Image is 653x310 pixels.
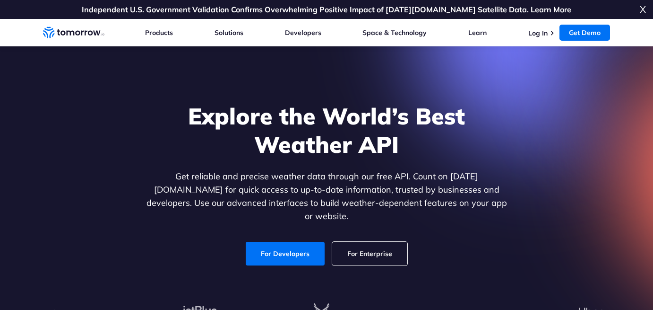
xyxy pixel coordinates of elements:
[285,28,321,37] a: Developers
[468,28,487,37] a: Learn
[528,29,548,37] a: Log In
[145,28,173,37] a: Products
[144,102,509,159] h1: Explore the World’s Best Weather API
[43,26,104,40] a: Home link
[215,28,243,37] a: Solutions
[332,242,407,266] a: For Enterprise
[246,242,325,266] a: For Developers
[362,28,427,37] a: Space & Technology
[144,170,509,223] p: Get reliable and precise weather data through our free API. Count on [DATE][DOMAIN_NAME] for quic...
[559,25,610,41] a: Get Demo
[82,5,571,14] a: Independent U.S. Government Validation Confirms Overwhelming Positive Impact of [DATE][DOMAIN_NAM...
